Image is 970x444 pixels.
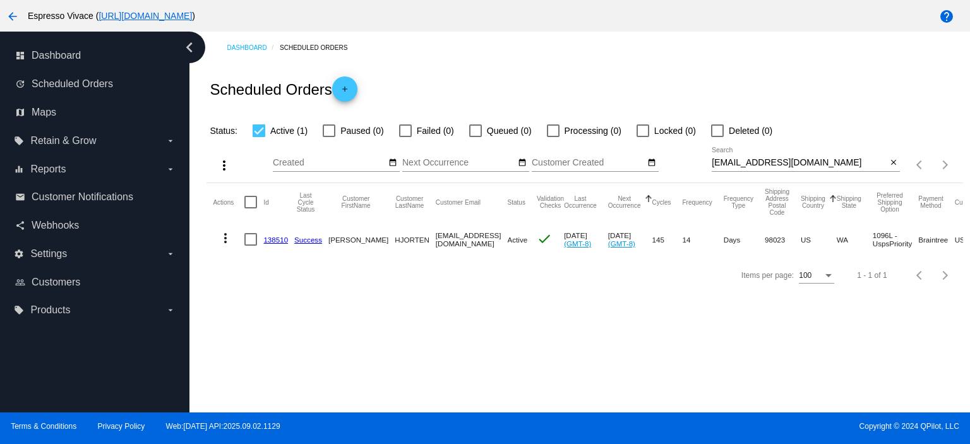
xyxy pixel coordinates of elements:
[210,126,237,136] span: Status:
[217,158,232,173] mat-icon: more_vert
[340,123,383,138] span: Paused (0)
[15,272,176,292] a: people_outline Customers
[210,76,357,102] h2: Scheduled Orders
[294,192,317,213] button: Change sorting for LastProcessingCycleId
[496,422,959,431] span: Copyright © 2024 QPilot, LLC
[712,158,887,168] input: Search
[15,192,25,202] i: email
[14,249,24,259] i: settings
[564,195,597,209] button: Change sorting for LastOccurrenceUtc
[15,220,25,231] i: share
[263,236,288,244] a: 138510
[537,183,564,221] mat-header-cell: Validation Checks
[799,271,811,280] span: 100
[14,305,24,315] i: local_offer
[417,123,454,138] span: Failed (0)
[765,221,801,258] mat-cell: 98023
[32,277,80,288] span: Customers
[179,37,200,57] i: chevron_left
[213,183,244,221] mat-header-cell: Actions
[395,221,436,258] mat-cell: HJORTEN
[165,164,176,174] i: arrow_drop_down
[647,158,656,168] mat-icon: date_range
[32,107,56,118] span: Maps
[887,157,900,170] button: Clear
[933,263,958,288] button: Next page
[889,158,898,168] mat-icon: close
[537,231,552,246] mat-icon: check
[15,51,25,61] i: dashboard
[5,9,20,24] mat-icon: arrow_back
[918,195,943,209] button: Change sorting for PaymentMethod.Type
[873,221,918,258] mat-cell: 1096L - UspsPriority
[11,422,76,431] a: Terms & Conditions
[165,249,176,259] i: arrow_drop_down
[15,74,176,94] a: update Scheduled Orders
[837,195,861,209] button: Change sorting for ShippingState
[166,422,280,431] a: Web:[DATE] API:2025.09.02.1129
[801,221,837,258] mat-cell: US
[32,220,79,231] span: Webhooks
[508,198,525,206] button: Change sorting for Status
[436,198,481,206] button: Change sorting for CustomerEmail
[30,135,96,147] span: Retain & Grow
[337,85,352,100] mat-icon: add
[280,38,359,57] a: Scheduled Orders
[165,136,176,146] i: arrow_drop_down
[837,221,873,258] mat-cell: WA
[15,79,25,89] i: update
[263,198,268,206] button: Change sorting for Id
[14,136,24,146] i: local_offer
[273,158,386,168] input: Created
[939,9,954,24] mat-icon: help
[564,239,591,248] a: (GMT-8)
[608,239,635,248] a: (GMT-8)
[436,221,508,258] mat-cell: [EMAIL_ADDRESS][DOMAIN_NAME]
[402,158,516,168] input: Next Occurrence
[608,195,641,209] button: Change sorting for NextOccurrenceUtc
[652,198,671,206] button: Change sorting for Cycles
[907,263,933,288] button: Previous page
[741,271,794,280] div: Items per page:
[729,123,772,138] span: Deleted (0)
[683,198,712,206] button: Change sorting for Frequency
[388,158,397,168] mat-icon: date_range
[654,123,696,138] span: Locked (0)
[28,11,195,21] span: Espresso Vivace ( )
[873,192,907,213] button: Change sorting for PreferredShippingOption
[30,164,66,175] span: Reports
[99,11,192,21] a: [URL][DOMAIN_NAME]
[15,215,176,236] a: share Webhooks
[98,422,145,431] a: Privacy Policy
[270,123,308,138] span: Active (1)
[565,123,621,138] span: Processing (0)
[652,221,683,258] mat-cell: 145
[30,248,67,260] span: Settings
[395,195,424,209] button: Change sorting for CustomerLastName
[32,50,81,61] span: Dashboard
[328,195,383,209] button: Change sorting for CustomerFirstName
[683,221,724,258] mat-cell: 14
[532,158,645,168] input: Customer Created
[518,158,527,168] mat-icon: date_range
[165,305,176,315] i: arrow_drop_down
[765,188,789,216] button: Change sorting for ShippingPostcode
[15,45,176,66] a: dashboard Dashboard
[227,38,280,57] a: Dashboard
[799,272,834,280] mat-select: Items per page:
[30,304,70,316] span: Products
[907,152,933,177] button: Previous page
[487,123,532,138] span: Queued (0)
[933,152,958,177] button: Next page
[724,195,753,209] button: Change sorting for FrequencyType
[508,236,528,244] span: Active
[724,221,765,258] mat-cell: Days
[564,221,608,258] mat-cell: [DATE]
[294,236,322,244] a: Success
[32,78,113,90] span: Scheduled Orders
[32,191,133,203] span: Customer Notifications
[218,231,233,246] mat-icon: more_vert
[918,221,954,258] mat-cell: Braintree
[801,195,825,209] button: Change sorting for ShippingCountry
[15,102,176,123] a: map Maps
